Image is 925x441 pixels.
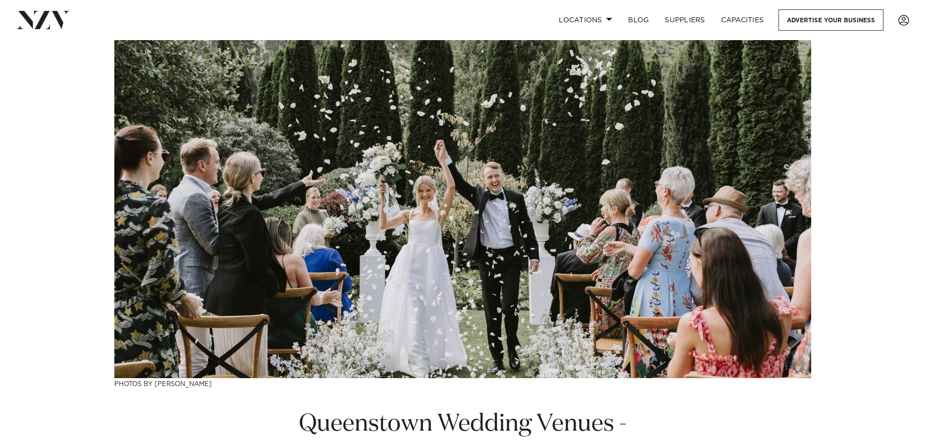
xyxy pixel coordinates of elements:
img: Queenstown Wedding Venues - The Top 20 Venues [114,40,811,378]
a: Capacities [713,9,772,31]
h3: Photos by [PERSON_NAME] [114,378,811,389]
a: SUPPLIERS [657,9,713,31]
a: BLOG [620,9,657,31]
a: Advertise your business [779,9,883,31]
img: nzv-logo.png [16,11,70,29]
a: Locations [551,9,620,31]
